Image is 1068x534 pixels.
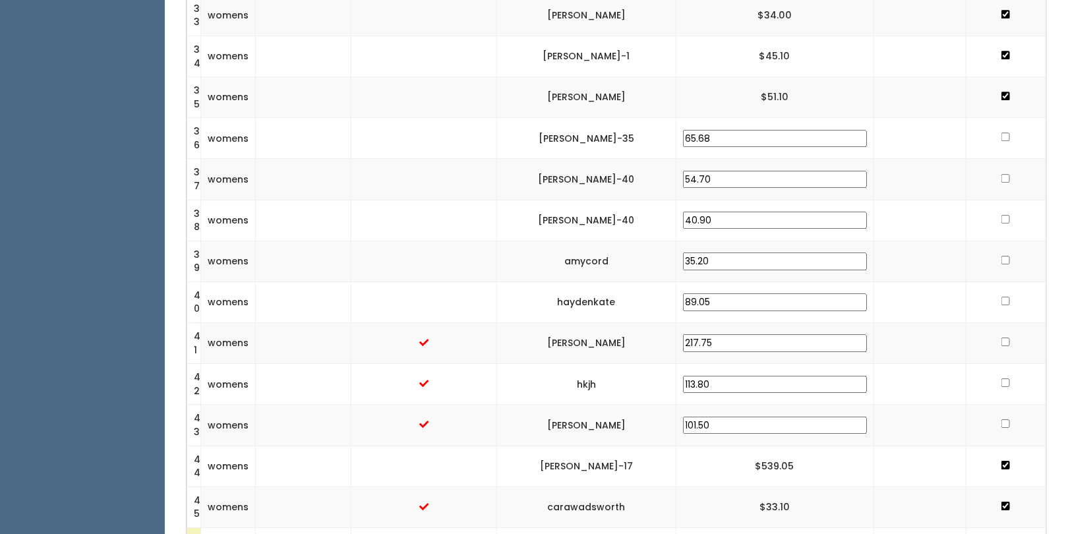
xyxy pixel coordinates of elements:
[201,77,256,118] td: womens
[497,159,676,200] td: [PERSON_NAME]-40
[201,487,256,527] td: womens
[187,487,201,527] td: 45
[201,364,256,405] td: womens
[187,159,201,200] td: 37
[187,405,201,446] td: 43
[497,282,676,322] td: haydenkate
[187,77,201,118] td: 35
[676,77,874,118] td: $51.10
[497,118,676,159] td: [PERSON_NAME]-35
[201,405,256,446] td: womens
[676,487,874,527] td: $33.10
[497,323,676,364] td: [PERSON_NAME]
[201,118,256,159] td: womens
[201,200,256,241] td: womens
[201,241,256,282] td: womens
[497,36,676,76] td: [PERSON_NAME]-1
[187,364,201,405] td: 42
[497,200,676,241] td: [PERSON_NAME]-40
[187,36,201,76] td: 34
[201,446,256,487] td: womens
[187,200,201,241] td: 38
[187,323,201,364] td: 41
[201,159,256,200] td: womens
[497,241,676,282] td: amycord
[201,282,256,322] td: womens
[201,323,256,364] td: womens
[497,77,676,118] td: [PERSON_NAME]
[676,36,874,76] td: $45.10
[497,446,676,487] td: [PERSON_NAME]-17
[497,405,676,446] td: [PERSON_NAME]
[187,446,201,487] td: 44
[676,446,874,487] td: $539.05
[201,36,256,76] td: womens
[187,282,201,322] td: 40
[187,118,201,159] td: 36
[497,364,676,405] td: hkjh
[187,241,201,282] td: 39
[497,487,676,527] td: carawadsworth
